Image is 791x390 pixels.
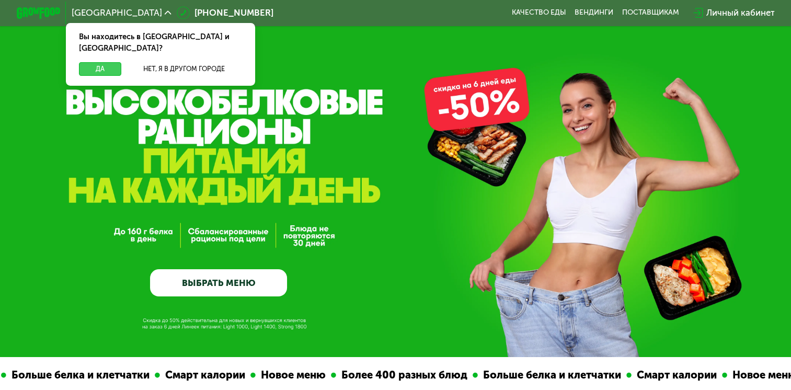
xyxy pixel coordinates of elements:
div: Смарт калории [159,367,249,383]
div: Смарт калории [630,367,721,383]
a: [PHONE_NUMBER] [177,6,273,19]
div: Новое меню [255,367,330,383]
a: Вендинги [575,8,613,17]
div: Более 400 разных блюд [335,367,472,383]
button: Да [79,62,121,75]
button: Нет, я в другом городе [126,62,242,75]
div: поставщикам [622,8,679,17]
span: [GEOGRAPHIC_DATA] [72,8,162,17]
div: Вы находитесь в [GEOGRAPHIC_DATA] и [GEOGRAPHIC_DATA]? [66,23,255,63]
div: Больше белка и клетчатки [5,367,154,383]
div: Личный кабинет [706,6,774,19]
div: Больше белка и клетчатки [477,367,625,383]
a: Качество еды [511,8,566,17]
a: ВЫБРАТЬ МЕНЮ [150,269,287,297]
